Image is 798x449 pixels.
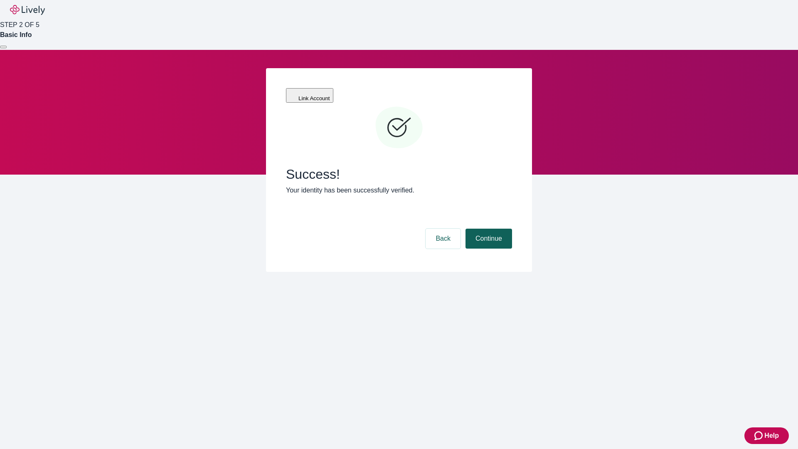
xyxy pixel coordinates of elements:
button: Zendesk support iconHelp [744,427,789,444]
span: Success! [286,166,512,182]
button: Back [426,229,461,249]
svg: Zendesk support icon [754,431,764,441]
button: Link Account [286,88,333,103]
img: Lively [10,5,45,15]
span: Help [764,431,779,441]
p: Your identity has been successfully verified. [286,185,512,195]
svg: Checkmark icon [374,103,424,153]
button: Continue [465,229,512,249]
